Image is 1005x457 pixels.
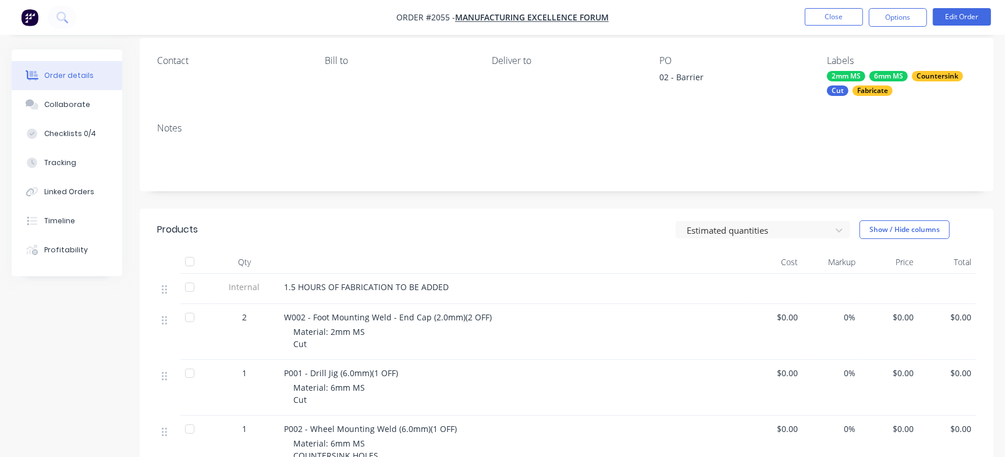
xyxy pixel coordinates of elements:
button: Show / Hide columns [860,220,950,239]
div: Fabricate [853,85,893,96]
div: Price [861,251,918,274]
div: Linked Orders [44,187,94,197]
span: $0.00 [923,311,971,323]
div: Bill to [325,55,474,66]
div: Qty [209,251,279,274]
span: W002 - Foot Mounting Weld - End Cap (2.0mm)(2 OFF) [284,312,492,323]
div: Collaborate [44,99,90,110]
div: Checklists 0/4 [44,128,96,139]
button: Profitability [12,235,122,265]
span: $0.00 [750,311,798,323]
span: 1.5 HOURS OF FABRICATION TO BE ADDED [284,281,449,292]
button: Timeline [12,206,122,235]
button: Edit Order [933,8,991,26]
button: Options [869,8,927,27]
div: 2mm MS [827,71,865,81]
div: 6mm MS [869,71,908,81]
div: Cut [827,85,848,96]
div: Deliver to [492,55,641,66]
span: Material: 6mm MS Cut [293,382,365,405]
button: Close [805,8,863,26]
span: Order #2055 - [396,12,455,23]
div: Order details [44,70,94,81]
a: Manufacturing Excellence Forum [455,12,609,23]
span: Material: 2mm MS Cut [293,326,365,349]
div: Profitability [44,245,88,255]
div: Countersink [912,71,963,81]
span: $0.00 [865,311,914,323]
span: $0.00 [923,367,971,379]
span: $0.00 [750,423,798,435]
span: 0% [807,367,855,379]
span: $0.00 [865,423,914,435]
div: Timeline [44,216,75,226]
div: Markup [802,251,860,274]
div: Products [157,223,198,237]
span: $0.00 [923,423,971,435]
button: Collaborate [12,90,122,119]
div: PO [659,55,808,66]
button: Checklists 0/4 [12,119,122,148]
button: Linked Orders [12,177,122,206]
div: Total [918,251,976,274]
img: Factory [21,9,38,26]
span: 1 [242,367,247,379]
span: P002 - Wheel Mounting Weld (6.0mm)(1 OFF) [284,423,457,434]
span: Internal [214,281,275,293]
div: Contact [157,55,306,66]
span: 2 [242,311,247,323]
button: Order details [12,61,122,90]
span: 1 [242,423,247,435]
div: Cost [745,251,802,274]
div: Tracking [44,158,76,168]
div: Notes [157,123,976,134]
div: Labels [827,55,976,66]
button: Tracking [12,148,122,177]
div: 02 - Barrier [659,71,805,87]
span: P001 - Drill Jig (6.0mm)(1 OFF) [284,367,398,379]
span: 0% [807,423,855,435]
span: $0.00 [865,367,914,379]
span: 0% [807,311,855,323]
span: $0.00 [750,367,798,379]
